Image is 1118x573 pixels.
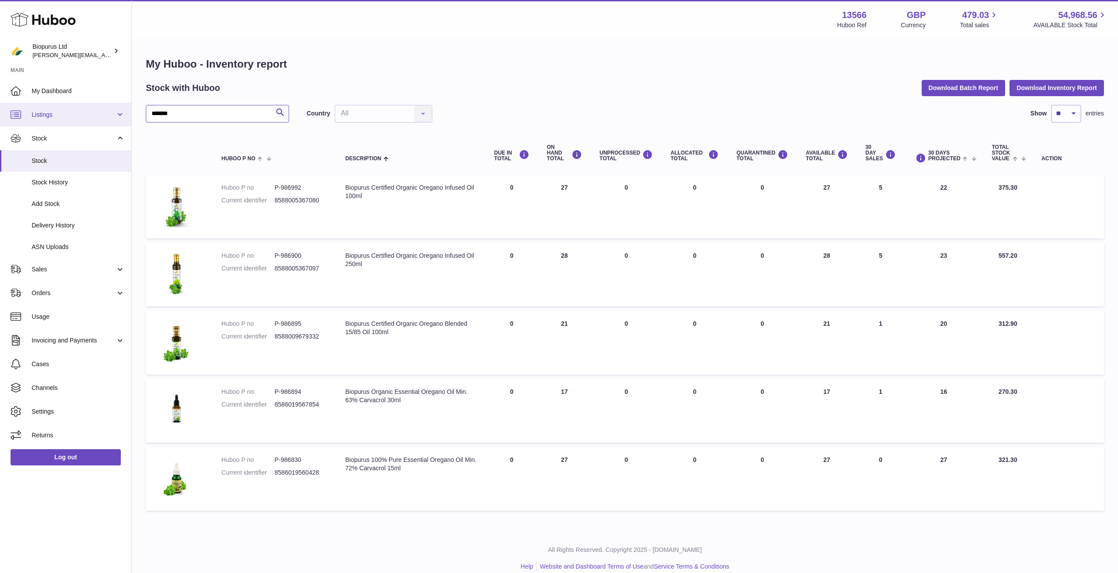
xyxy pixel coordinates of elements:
td: 27 [905,447,983,511]
td: 27 [538,175,591,238]
div: Currency [901,21,926,29]
a: Service Terms & Conditions [654,563,729,570]
span: Stock [32,157,125,165]
td: 20 [905,311,983,375]
span: Huboo P no [221,156,255,162]
span: 0 [760,320,764,327]
td: 0 [591,379,662,443]
img: product image [155,252,199,296]
td: 0 [591,175,662,238]
div: Biopurus Certified Organic Oregano Infused Oil 250ml [345,252,477,268]
span: Total sales [960,21,999,29]
td: 0 [485,175,538,238]
span: AVAILABLE Stock Total [1033,21,1107,29]
span: My Dashboard [32,87,125,95]
td: 0 [591,311,662,375]
strong: GBP [907,9,926,21]
td: 27 [797,447,857,511]
li: and [537,562,729,571]
div: Biopurus 100% Pure Essential Oregano Oil Min. 72% Carvacrol 15ml [345,456,477,472]
td: 0 [485,447,538,511]
label: Show [1031,109,1047,118]
dt: Current identifier [221,264,275,273]
img: product image [155,388,199,432]
a: 479.03 Total sales [960,9,999,29]
td: 1 [857,379,905,443]
dt: Current identifier [221,468,275,477]
td: 28 [538,243,591,306]
dt: Huboo P no [221,320,275,328]
td: 0 [662,379,727,443]
a: 54,968.56 AVAILABLE Stock Total [1033,9,1107,29]
td: 0 [485,379,538,443]
dd: 8588005367080 [275,196,328,205]
div: DUE IN TOTAL [494,150,529,162]
span: Total stock value [992,144,1010,162]
dt: Huboo P no [221,456,275,464]
dd: 8586019560428 [275,468,328,477]
span: Delivery History [32,221,125,230]
span: Cases [32,360,125,368]
dt: Huboo P no [221,184,275,192]
td: 27 [797,175,857,238]
div: AVAILABLE Total [806,150,848,162]
img: product image [155,456,199,500]
dd: P-986830 [275,456,328,464]
td: 22 [905,175,983,238]
div: 30 DAY SALES [865,144,896,162]
button: Download Batch Report [922,80,1006,96]
div: QUARANTINED Total [736,150,788,162]
td: 5 [857,175,905,238]
dd: P-986894 [275,388,328,396]
td: 1 [857,311,905,375]
span: Stock [32,134,116,143]
button: Download Inventory Report [1009,80,1104,96]
td: 0 [591,447,662,511]
div: UNPROCESSED Total [600,150,653,162]
label: Country [307,109,330,118]
td: 0 [662,311,727,375]
dd: P-986895 [275,320,328,328]
span: 30 DAYS PROJECTED [928,150,960,162]
td: 0 [662,243,727,306]
div: Huboo Ref [837,21,867,29]
span: Invoicing and Payments [32,336,116,345]
span: Description [345,156,381,162]
span: 375.30 [999,184,1017,191]
div: Biopurus Organic Essential Oregano Oil Min. 63% Carvacrol 30ml [345,388,477,404]
h1: My Huboo - Inventory report [146,57,1104,71]
span: ASN Uploads [32,243,125,251]
dt: Current identifier [221,400,275,409]
td: 0 [485,243,538,306]
td: 0 [857,447,905,511]
div: ON HAND Total [547,144,582,162]
span: Sales [32,265,116,274]
span: 54,968.56 [1058,9,1097,21]
p: All Rights Reserved. Copyright 2025 - [DOMAIN_NAME] [139,546,1111,554]
a: Help [521,563,533,570]
dt: Huboo P no [221,388,275,396]
span: 0 [760,252,764,259]
span: entries [1085,109,1104,118]
dd: 8586019567854 [275,400,328,409]
td: 23 [905,243,983,306]
td: 21 [538,311,591,375]
img: peter@biopurus.co.uk [11,44,24,58]
span: Orders [32,289,116,297]
a: Website and Dashboard Terms of Use [540,563,644,570]
span: Listings [32,111,116,119]
div: ALLOCATED Total [670,150,719,162]
span: [PERSON_NAME][EMAIL_ADDRESS][DOMAIN_NAME] [33,51,176,58]
span: 0 [760,184,764,191]
td: 17 [797,379,857,443]
span: Usage [32,313,125,321]
td: 16 [905,379,983,443]
dt: Huboo P no [221,252,275,260]
span: Settings [32,407,125,416]
dd: 8588009679332 [275,332,328,341]
dt: Current identifier [221,332,275,341]
td: 17 [538,379,591,443]
td: 5 [857,243,905,306]
td: 27 [538,447,591,511]
img: product image [155,320,199,364]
